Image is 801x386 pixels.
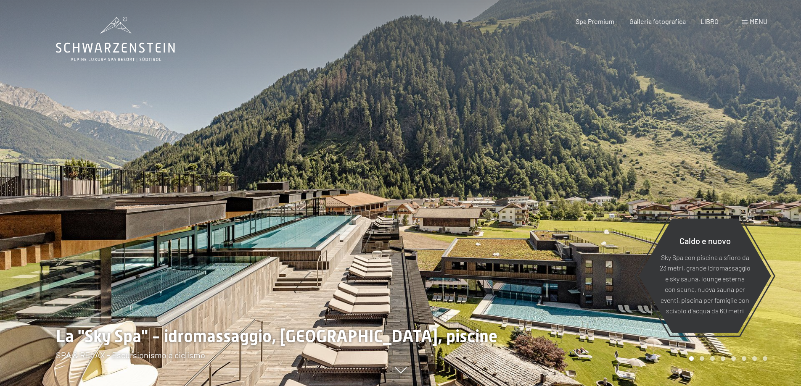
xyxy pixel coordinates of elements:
a: LIBRO [701,17,719,25]
a: Galleria fotografica [629,17,686,25]
font: Sky Spa con piscina a sfioro da 23 metri, grande idromassaggio e sky sauna, lounge esterna con sa... [660,253,751,315]
div: Pagina 5 della giostra [731,356,736,361]
a: Spa Premium [576,17,614,25]
div: Carosello Pagina 2 [700,356,704,361]
font: menu [750,17,767,25]
div: Carosello Pagina 7 [752,356,757,361]
div: Pagina 8 della giostra [763,356,767,361]
div: Pagina Carosello 1 (Diapositiva corrente) [689,356,694,361]
div: Pagina 3 della giostra [710,356,715,361]
div: Pagina 4 del carosello [721,356,725,361]
div: Paginazione carosello [686,356,767,361]
div: Pagina 6 della giostra [742,356,746,361]
font: Caldo e nuovo [679,235,731,245]
a: Caldo e nuovo Sky Spa con piscina a sfioro da 23 metri, grande idromassaggio e sky sauna, lounge ... [638,218,772,333]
